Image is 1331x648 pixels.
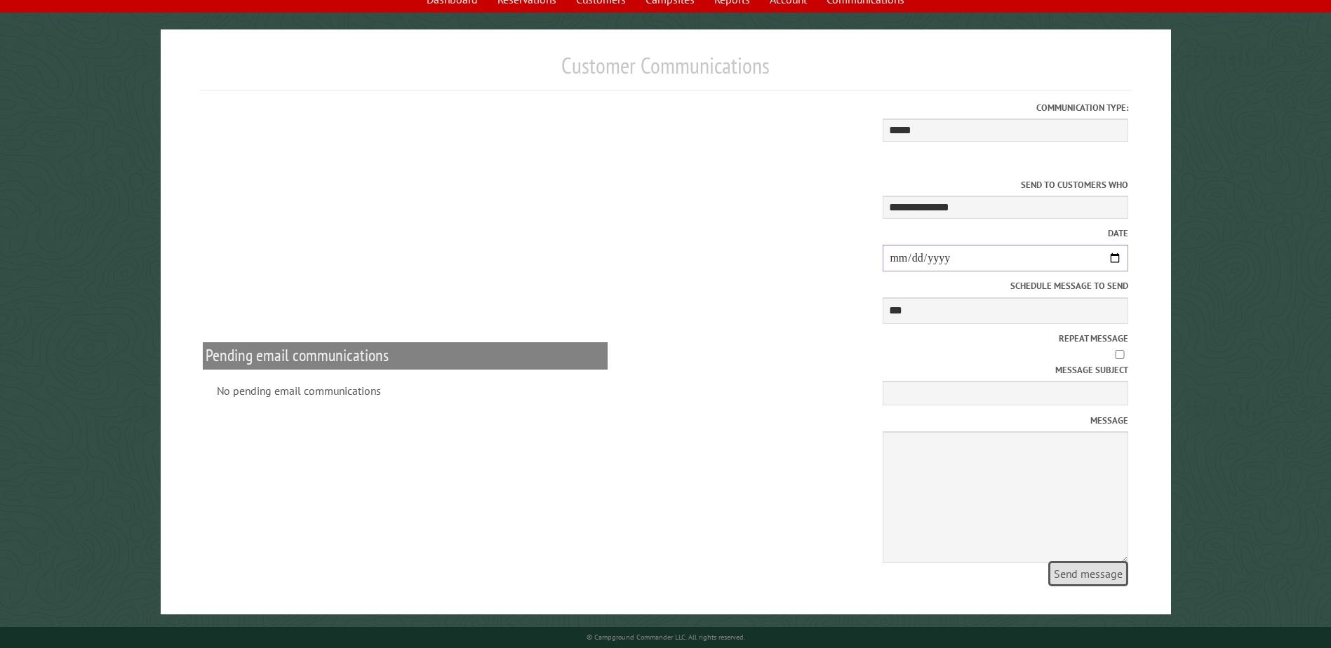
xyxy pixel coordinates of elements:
[217,384,594,398] div: No pending email communications
[200,52,1130,90] h1: Customer Communications
[203,342,608,369] h2: Pending email communications
[613,363,1129,377] label: Message subject
[613,178,1129,191] label: Send to customers who
[613,332,1129,345] label: Repeat message
[613,279,1129,292] label: Schedule message to send
[613,414,1129,427] label: Message
[587,633,745,642] small: © Campground Commander LLC. All rights reserved.
[243,101,1128,114] label: Communication type:
[613,227,1129,240] label: Date
[1048,561,1128,586] span: Send message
